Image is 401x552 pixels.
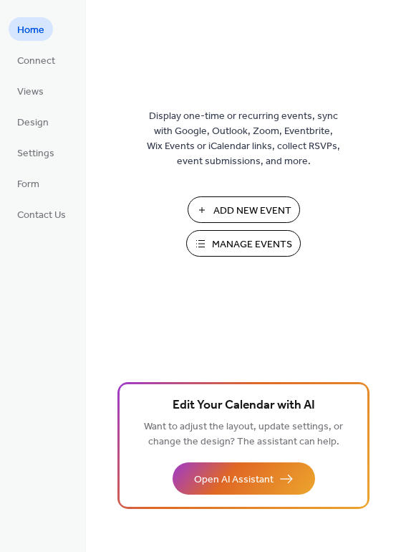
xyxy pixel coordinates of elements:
a: Settings [9,141,63,164]
span: Form [17,177,39,192]
span: Edit Your Calendar with AI [173,396,315,416]
span: Add New Event [213,204,291,219]
span: Open AI Assistant [194,472,274,487]
a: Home [9,17,53,41]
a: Form [9,171,48,195]
a: Views [9,79,52,103]
a: Contact Us [9,202,74,226]
span: Connect [17,54,55,69]
span: Manage Events [212,237,292,252]
a: Connect [9,48,64,72]
span: Display one-time or recurring events, sync with Google, Outlook, Zoom, Eventbrite, Wix Events or ... [147,109,340,169]
span: Settings [17,146,54,161]
button: Open AI Assistant [173,462,315,495]
span: Want to adjust the layout, update settings, or change the design? The assistant can help. [144,417,343,452]
button: Manage Events [186,230,301,257]
button: Add New Event [188,196,300,223]
span: Contact Us [17,208,66,223]
span: Home [17,23,44,38]
span: Design [17,115,49,130]
a: Design [9,110,57,133]
span: Views [17,85,44,100]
